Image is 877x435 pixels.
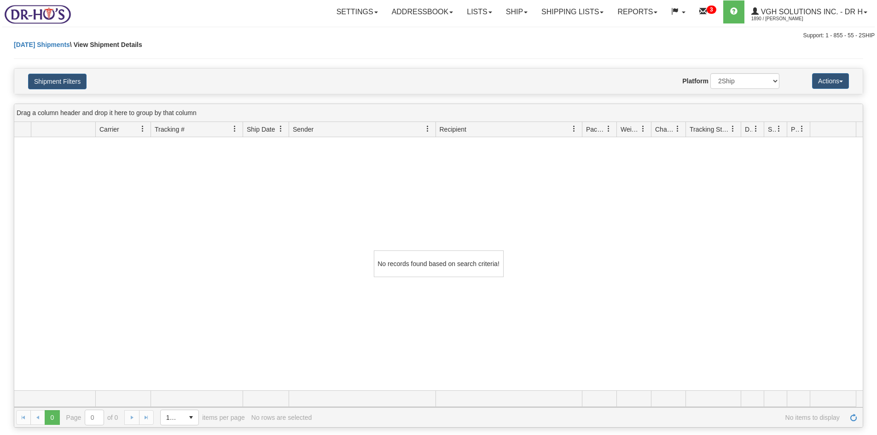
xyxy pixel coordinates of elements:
[534,0,610,23] a: Shipping lists
[66,410,118,425] span: Page of 0
[440,125,466,134] span: Recipient
[45,410,59,425] span: Page 0
[374,250,504,277] div: No records found based on search criteria!
[243,122,289,137] th: Press ctrl + space to group
[651,122,685,137] th: Press ctrl + space to group
[330,0,385,23] a: Settings
[436,122,582,137] th: Press ctrl + space to group
[582,122,616,137] th: Press ctrl + space to group
[745,125,753,134] span: Delivery Status
[768,125,776,134] span: Shipment Issues
[184,410,198,425] span: select
[99,125,119,134] span: Carrier
[247,125,275,134] span: Ship Date
[273,121,289,137] a: Ship Date filter column settings
[791,125,799,134] span: Pickup Status
[160,410,199,425] span: Page sizes drop down
[95,122,151,137] th: Press ctrl + space to group
[601,121,616,137] a: Packages filter column settings
[692,0,723,23] a: 3
[160,410,245,425] span: items per page
[2,2,73,26] img: logo1890.jpg
[318,414,840,421] span: No items to display
[135,121,151,137] a: Carrier filter column settings
[751,14,820,23] span: 1890 / [PERSON_NAME]
[586,125,605,134] span: Packages
[690,125,730,134] span: Tracking Status
[810,122,856,137] th: Press ctrl + space to group
[14,104,863,122] div: grid grouping header
[744,0,874,23] a: VGH Solutions Inc. - Dr H 1890 / [PERSON_NAME]
[725,121,741,137] a: Tracking Status filter column settings
[566,121,582,137] a: Recipient filter column settings
[621,125,640,134] span: Weight
[28,74,87,89] button: Shipment Filters
[685,122,741,137] th: Press ctrl + space to group
[764,122,787,137] th: Press ctrl + space to group
[151,122,243,137] th: Press ctrl + space to group
[385,0,460,23] a: Addressbook
[635,121,651,137] a: Weight filter column settings
[616,122,651,137] th: Press ctrl + space to group
[759,8,863,16] span: VGH Solutions Inc. - Dr H
[812,73,849,89] button: Actions
[227,121,243,137] a: Tracking # filter column settings
[251,414,312,421] div: No rows are selected
[794,121,810,137] a: Pickup Status filter column settings
[856,170,876,264] iframe: chat widget
[460,0,499,23] a: Lists
[289,122,436,137] th: Press ctrl + space to group
[70,41,142,48] span: \ View Shipment Details
[748,121,764,137] a: Delivery Status filter column settings
[31,122,95,137] th: Press ctrl + space to group
[610,0,664,23] a: Reports
[655,125,674,134] span: Charge
[670,121,685,137] a: Charge filter column settings
[14,41,70,48] a: [DATE] Shipments
[846,410,861,425] a: Refresh
[682,76,709,86] label: Platform
[2,32,875,40] div: Support: 1 - 855 - 55 - 2SHIP
[155,125,185,134] span: Tracking #
[293,125,314,134] span: Sender
[707,6,716,14] sup: 3
[741,122,764,137] th: Press ctrl + space to group
[499,0,534,23] a: Ship
[166,413,178,422] span: 1000
[420,121,436,137] a: Sender filter column settings
[771,121,787,137] a: Shipment Issues filter column settings
[787,122,810,137] th: Press ctrl + space to group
